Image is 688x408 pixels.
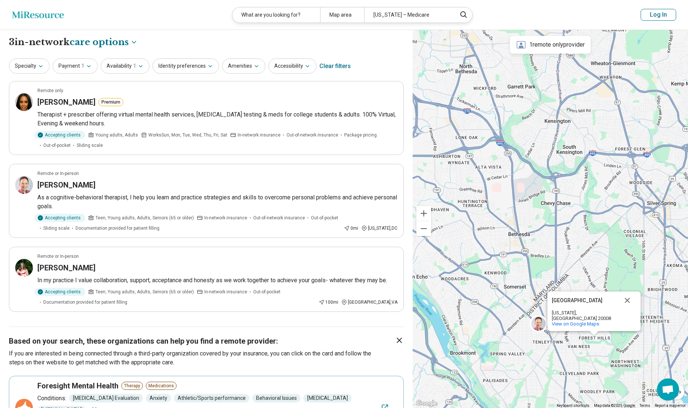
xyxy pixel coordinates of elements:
[95,215,194,221] span: Teen, Young adults, Adults, Seniors (65 or older)
[552,321,599,327] a: View on Google Maps
[37,110,397,128] p: Therapist + prescriber offering virtual mental health services, [MEDICAL_DATA] testing & meds for...
[37,394,66,403] p: Conditions:
[320,7,364,23] div: Map area
[9,36,138,48] h1: 3 in-network
[146,394,171,402] span: Anxiety
[37,180,95,190] h3: [PERSON_NAME]
[69,394,143,402] span: [MEDICAL_DATA] Evaluation
[341,299,397,306] div: [GEOGRAPHIC_DATA] , VA
[37,263,95,273] h3: [PERSON_NAME]
[34,288,85,296] div: Accepting clients
[252,394,301,402] span: Behavioral Issues
[640,404,650,408] a: Terms (opens in new tab)
[552,310,618,321] div: [US_STATE], [GEOGRAPHIC_DATA] 20008
[344,225,358,232] div: 0 mi
[319,299,338,306] div: 100 mi
[319,57,351,75] div: Clear filters
[34,131,85,139] div: Accepting clients
[146,382,177,390] span: Medications
[101,58,150,74] button: Availability1
[618,291,636,309] button: Close
[53,58,98,74] button: Payment1
[268,58,316,74] button: Accessibility
[37,193,397,211] p: As a cognitive-behavioral therapist, I help you learn and practice strategies and skills to overc...
[37,87,63,94] p: Remote only
[43,225,70,232] span: Sliding scale
[641,9,676,21] button: Log In
[344,132,377,138] span: Package pricing
[364,7,452,23] div: [US_STATE] – Medicare
[174,394,249,402] span: Athletic/Sports performance
[95,289,194,295] span: Teen, Young adults, Adults, Seniors (65 or older)
[37,381,118,391] h3: Foresight Mental Health
[43,299,127,306] span: Documentation provided for patient filling
[9,58,50,74] button: Specialty
[416,221,431,236] button: Zoom out
[70,36,138,48] button: Care options
[37,253,79,260] p: Remote or In-person
[204,215,247,221] span: In-network insurance
[37,276,397,285] p: In my practice I value collaboration, support, acceptance and honesty as we work together to achi...
[43,142,71,149] span: Out-of-pocket
[148,132,227,138] span: Works Sun, Mon, Tue, Wed, Thu, Fri, Sat
[121,382,143,390] span: Therapy
[37,97,95,107] h3: [PERSON_NAME]
[594,404,635,408] span: Map data ©2025 Google
[222,58,265,74] button: Amenities
[510,36,591,54] div: 1 remote only provider
[232,7,320,23] div: What are you looking for?
[204,289,247,295] span: In-network insurance
[253,215,305,221] span: Out-of-network insurance
[133,62,136,70] span: 1
[81,62,84,70] span: 1
[655,404,686,408] a: Report a map error
[95,132,138,138] span: Young adults, Adults
[657,378,679,401] div: Open chat
[416,206,431,221] button: Zoom in
[311,215,338,221] span: Out-of-pocket
[34,214,85,222] div: Accepting clients
[37,170,79,177] p: Remote or In-person
[77,142,103,149] span: Sliding scale
[152,58,219,74] button: Identity preferences
[253,289,281,295] span: Out-of-pocket
[552,298,618,303] div: [GEOGRAPHIC_DATA]
[238,132,281,138] span: In-network insurance
[70,36,129,48] span: care options
[361,225,397,232] div: [US_STATE] , DC
[547,291,641,331] div: Forest Hills
[75,225,160,232] span: Documentation provided for patient filling
[303,394,352,402] span: [MEDICAL_DATA]
[286,132,338,138] span: Out-of-network insurance
[98,98,123,106] button: Premium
